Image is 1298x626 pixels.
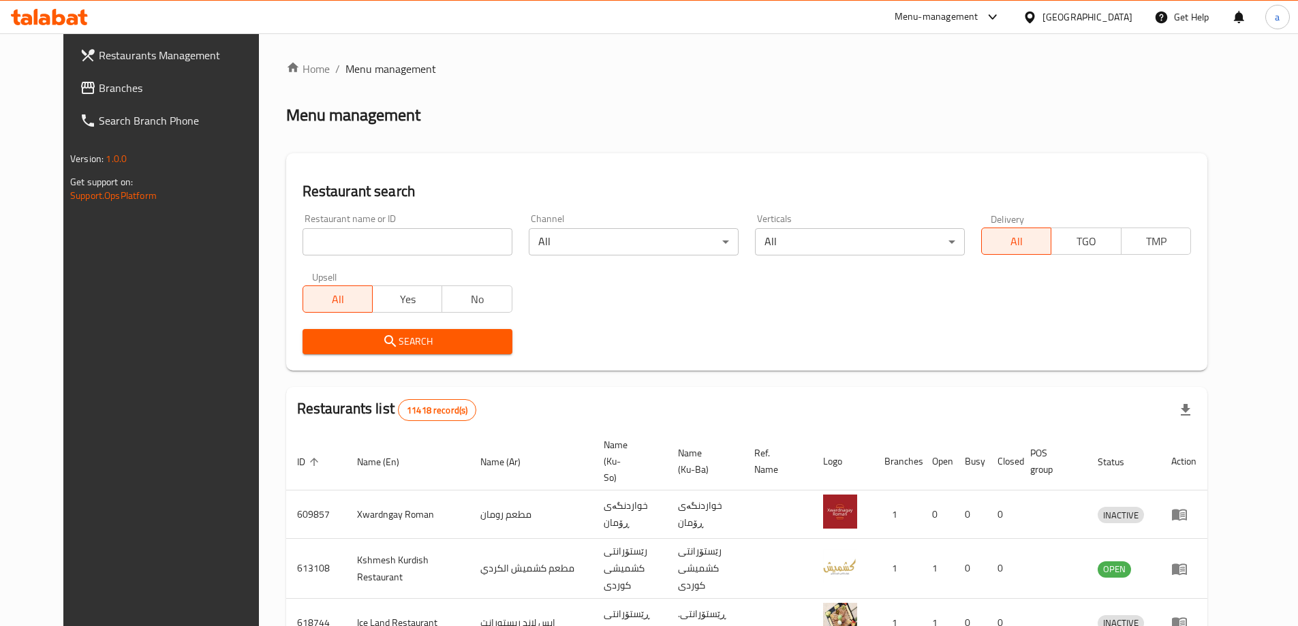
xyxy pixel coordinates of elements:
[1042,10,1132,25] div: [GEOGRAPHIC_DATA]
[69,104,280,137] a: Search Branch Phone
[987,433,1019,490] th: Closed
[991,214,1025,223] label: Delivery
[1051,228,1121,255] button: TGO
[895,9,978,25] div: Menu-management
[678,445,727,478] span: Name (Ku-Ba)
[987,490,1019,539] td: 0
[286,61,330,77] a: Home
[70,173,133,191] span: Get support on:
[286,490,346,539] td: 609857
[604,437,651,486] span: Name (Ku-So)
[987,232,1046,251] span: All
[312,272,337,281] label: Upsell
[335,61,340,77] li: /
[981,228,1051,255] button: All
[1098,507,1144,523] div: INACTIVE
[1098,561,1131,578] div: OPEN
[469,539,593,599] td: مطعم كشميش الكردي
[286,539,346,599] td: 613108
[874,539,921,599] td: 1
[954,539,987,599] td: 0
[297,398,477,421] h2: Restaurants list
[593,539,667,599] td: رێستۆرانتی کشمیشى كوردى
[448,289,506,309] span: No
[667,539,743,599] td: رێستۆرانتی کشمیشى كوردى
[921,433,954,490] th: Open
[303,285,373,313] button: All
[303,329,512,354] button: Search
[874,433,921,490] th: Branches
[69,39,280,72] a: Restaurants Management
[954,490,987,539] td: 0
[1160,433,1207,490] th: Action
[313,333,501,350] span: Search
[1057,232,1115,251] span: TGO
[754,445,796,478] span: Ref. Name
[99,47,269,63] span: Restaurants Management
[1098,454,1142,470] span: Status
[70,150,104,168] span: Version:
[1098,507,1144,523] span: INACTIVE
[755,228,965,255] div: All
[480,454,538,470] span: Name (Ar)
[286,104,420,126] h2: Menu management
[70,187,157,204] a: Support.OpsPlatform
[1127,232,1186,251] span: TMP
[69,72,280,104] a: Branches
[812,433,874,490] th: Logo
[1030,445,1070,478] span: POS group
[1169,394,1202,426] div: Export file
[529,228,739,255] div: All
[106,150,127,168] span: 1.0.0
[469,490,593,539] td: مطعم رومان
[667,490,743,539] td: خواردنگەی ڕۆمان
[372,285,442,313] button: Yes
[99,112,269,129] span: Search Branch Phone
[921,539,954,599] td: 1
[99,80,269,96] span: Branches
[398,399,476,421] div: Total records count
[346,539,469,599] td: Kshmesh Kurdish Restaurant
[1171,561,1196,577] div: Menu
[823,495,857,529] img: Xwardngay Roman
[921,490,954,539] td: 0
[303,181,1191,202] h2: Restaurant search
[593,490,667,539] td: خواردنگەی ڕۆمان
[303,228,512,255] input: Search for restaurant name or ID..
[442,285,512,313] button: No
[1098,561,1131,577] span: OPEN
[1121,228,1191,255] button: TMP
[1171,506,1196,522] div: Menu
[823,549,857,583] img: Kshmesh Kurdish Restaurant
[357,454,417,470] span: Name (En)
[399,404,476,417] span: 11418 record(s)
[346,490,469,539] td: Xwardngay Roman
[874,490,921,539] td: 1
[1275,10,1280,25] span: a
[345,61,436,77] span: Menu management
[378,289,437,309] span: Yes
[297,454,323,470] span: ID
[987,539,1019,599] td: 0
[286,61,1207,77] nav: breadcrumb
[954,433,987,490] th: Busy
[309,289,367,309] span: All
